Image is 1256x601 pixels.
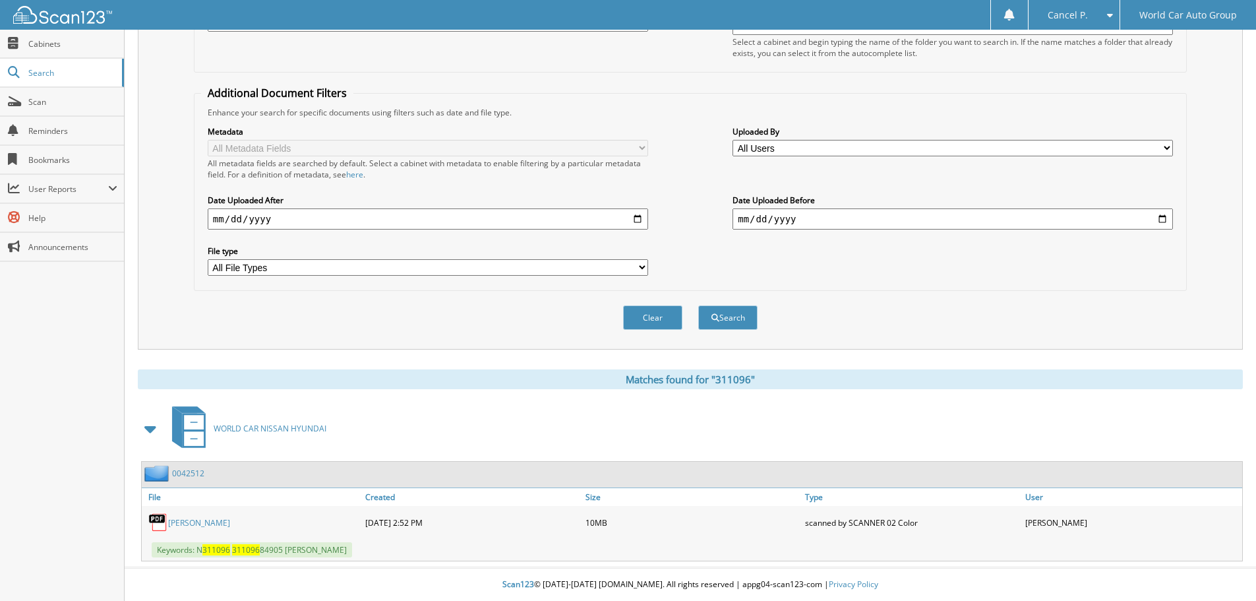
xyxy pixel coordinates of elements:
[138,369,1243,389] div: Matches found for "311096"
[202,544,230,555] span: 311096
[144,465,172,482] img: folder2.png
[28,125,117,137] span: Reminders
[582,488,802,506] a: Size
[1139,11,1237,19] span: World Car Auto Group
[28,67,115,79] span: Search
[733,195,1173,206] label: Date Uploaded Before
[125,569,1256,601] div: © [DATE]-[DATE] [DOMAIN_NAME]. All rights reserved | appg04-scan123-com |
[829,579,878,590] a: Privacy Policy
[1022,509,1242,536] div: [PERSON_NAME]
[502,579,534,590] span: Scan123
[164,402,326,455] a: WORLD CAR NISSAN HYUNDAI
[208,126,648,137] label: Metadata
[802,509,1022,536] div: scanned by SCANNER 02 Color
[802,488,1022,506] a: Type
[28,154,117,166] span: Bookmarks
[1190,538,1256,601] iframe: Chat Widget
[362,488,582,506] a: Created
[28,183,108,195] span: User Reports
[28,241,117,253] span: Announcements
[28,96,117,108] span: Scan
[142,488,362,506] a: File
[582,509,802,536] div: 10MB
[733,208,1173,230] input: end
[623,305,682,330] button: Clear
[152,542,352,557] span: Keywords: N 84905 [PERSON_NAME]
[13,6,112,24] img: scan123-logo-white.svg
[208,208,648,230] input: start
[733,126,1173,137] label: Uploaded By
[208,158,648,180] div: All metadata fields are searched by default. Select a cabinet with metadata to enable filtering b...
[1048,11,1088,19] span: Cancel P.
[201,107,1180,118] div: Enhance your search for specific documents using filters such as date and file type.
[1022,488,1242,506] a: User
[28,212,117,224] span: Help
[232,544,260,555] span: 311096
[208,195,648,206] label: Date Uploaded After
[698,305,758,330] button: Search
[362,509,582,536] div: [DATE] 2:52 PM
[28,38,117,49] span: Cabinets
[208,245,648,257] label: File type
[346,169,363,180] a: here
[201,86,353,100] legend: Additional Document Filters
[168,517,230,528] a: [PERSON_NAME]
[148,513,168,532] img: PDF.png
[214,423,326,434] span: WORLD CAR NISSAN HYUNDAI
[172,468,204,479] a: 0042512
[733,36,1173,59] div: Select a cabinet and begin typing the name of the folder you want to search in. If the name match...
